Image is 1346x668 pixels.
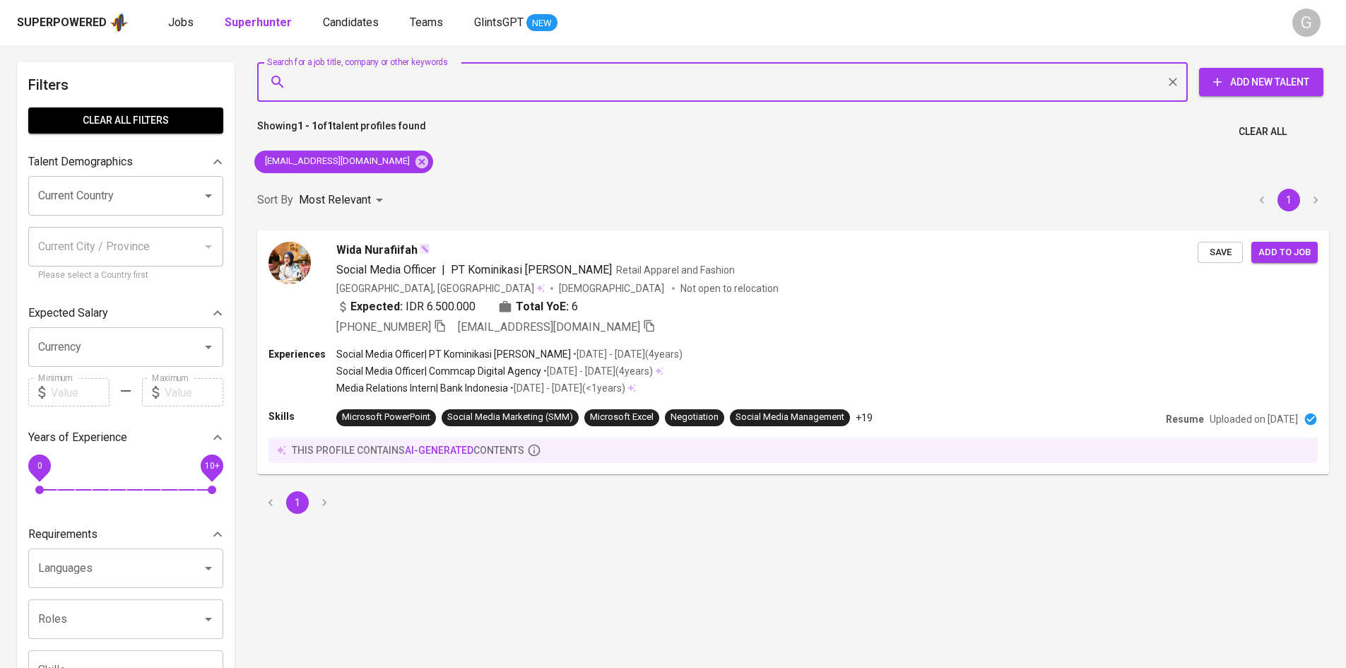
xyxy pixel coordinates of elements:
span: [EMAIL_ADDRESS][DOMAIN_NAME] [254,155,418,168]
p: Showing of talent profiles found [257,119,426,145]
div: G [1292,8,1321,37]
span: [EMAIL_ADDRESS][DOMAIN_NAME] [458,320,640,334]
a: Superhunter [225,14,295,32]
a: Candidates [323,14,382,32]
span: Add to job [1258,245,1311,261]
span: 6 [572,298,578,315]
div: IDR 6.500.000 [336,298,476,315]
p: Media Relations Intern | Bank Indonesia [336,381,508,395]
span: Jobs [168,16,194,29]
a: Teams [410,14,446,32]
button: Open [199,186,218,206]
span: | [442,262,445,279]
p: Years of Experience [28,429,127,446]
div: Social Media Management [736,411,844,424]
p: Uploaded on [DATE] [1210,412,1298,426]
p: Please select a Country first [38,269,213,283]
button: Add to job [1251,242,1318,264]
div: Social Media Marketing (SMM) [447,411,573,424]
span: Clear All [1239,123,1287,141]
button: Clear All [1233,119,1292,145]
span: PT Kominikasi [PERSON_NAME] [451,263,612,276]
button: Add New Talent [1199,68,1323,96]
span: 10+ [204,461,219,471]
button: Open [199,558,218,578]
button: Open [199,609,218,629]
p: Requirements [28,526,98,543]
img: magic_wand.svg [419,243,430,254]
a: Superpoweredapp logo [17,12,129,33]
img: b4a26862bac510cd68c21f89cf7f18b3.jpeg [268,242,311,284]
span: Add New Talent [1210,74,1312,91]
input: Value [51,378,110,406]
b: 1 - 1 [297,120,317,131]
span: [PHONE_NUMBER] [336,320,431,334]
span: Wida Nurafiifah [336,242,418,259]
div: Requirements [28,520,223,549]
button: page 1 [286,491,309,514]
p: Not open to relocation [680,281,779,295]
div: Negotiation [671,411,719,424]
p: +19 [856,411,873,425]
p: Social Media Officer | PT Kominikasi [PERSON_NAME] [336,347,571,361]
p: • [DATE] - [DATE] ( 4 years ) [541,364,653,378]
button: page 1 [1277,189,1300,211]
a: Wida NurafiifahSocial Media Officer|PT Kominikasi [PERSON_NAME]Retail Apparel and Fashion[GEOGRAP... [257,230,1329,474]
span: NEW [526,16,557,30]
p: Talent Demographics [28,153,133,170]
p: this profile contains contents [292,443,524,457]
p: Resume [1166,412,1204,426]
span: [DEMOGRAPHIC_DATA] [559,281,666,295]
div: Talent Demographics [28,148,223,176]
p: Skills [268,409,336,423]
a: Jobs [168,14,196,32]
span: Teams [410,16,443,29]
span: 0 [37,461,42,471]
a: GlintsGPT NEW [474,14,557,32]
div: Microsoft PowerPoint [342,411,430,424]
div: Years of Experience [28,423,223,452]
span: Retail Apparel and Fashion [616,264,735,276]
img: app logo [110,12,129,33]
nav: pagination navigation [1248,189,1329,211]
p: • [DATE] - [DATE] ( 4 years ) [571,347,683,361]
div: Most Relevant [299,187,388,213]
b: Expected: [350,298,403,315]
p: • [DATE] - [DATE] ( <1 years ) [508,381,625,395]
div: Expected Salary [28,299,223,327]
span: Candidates [323,16,379,29]
button: Save [1198,242,1243,264]
input: Value [165,378,223,406]
p: Social Media Officer | Commcap Digital Agency [336,364,541,378]
span: GlintsGPT [474,16,524,29]
span: Social Media Officer [336,263,436,276]
button: Clear All filters [28,107,223,134]
button: Clear [1163,72,1183,92]
b: Total YoE: [516,298,569,315]
span: Save [1205,245,1236,261]
button: Open [199,337,218,357]
b: 1 [327,120,333,131]
span: Clear All filters [40,112,212,129]
div: Microsoft Excel [590,411,654,424]
p: Experiences [268,347,336,361]
nav: pagination navigation [257,491,338,514]
div: [EMAIL_ADDRESS][DOMAIN_NAME] [254,151,433,173]
span: AI-generated [405,445,473,456]
div: Superpowered [17,15,107,31]
p: Expected Salary [28,305,108,322]
h6: Filters [28,74,223,96]
p: Most Relevant [299,192,371,209]
div: [GEOGRAPHIC_DATA], [GEOGRAPHIC_DATA] [336,281,545,295]
b: Superhunter [225,16,292,29]
p: Sort By [257,192,293,209]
